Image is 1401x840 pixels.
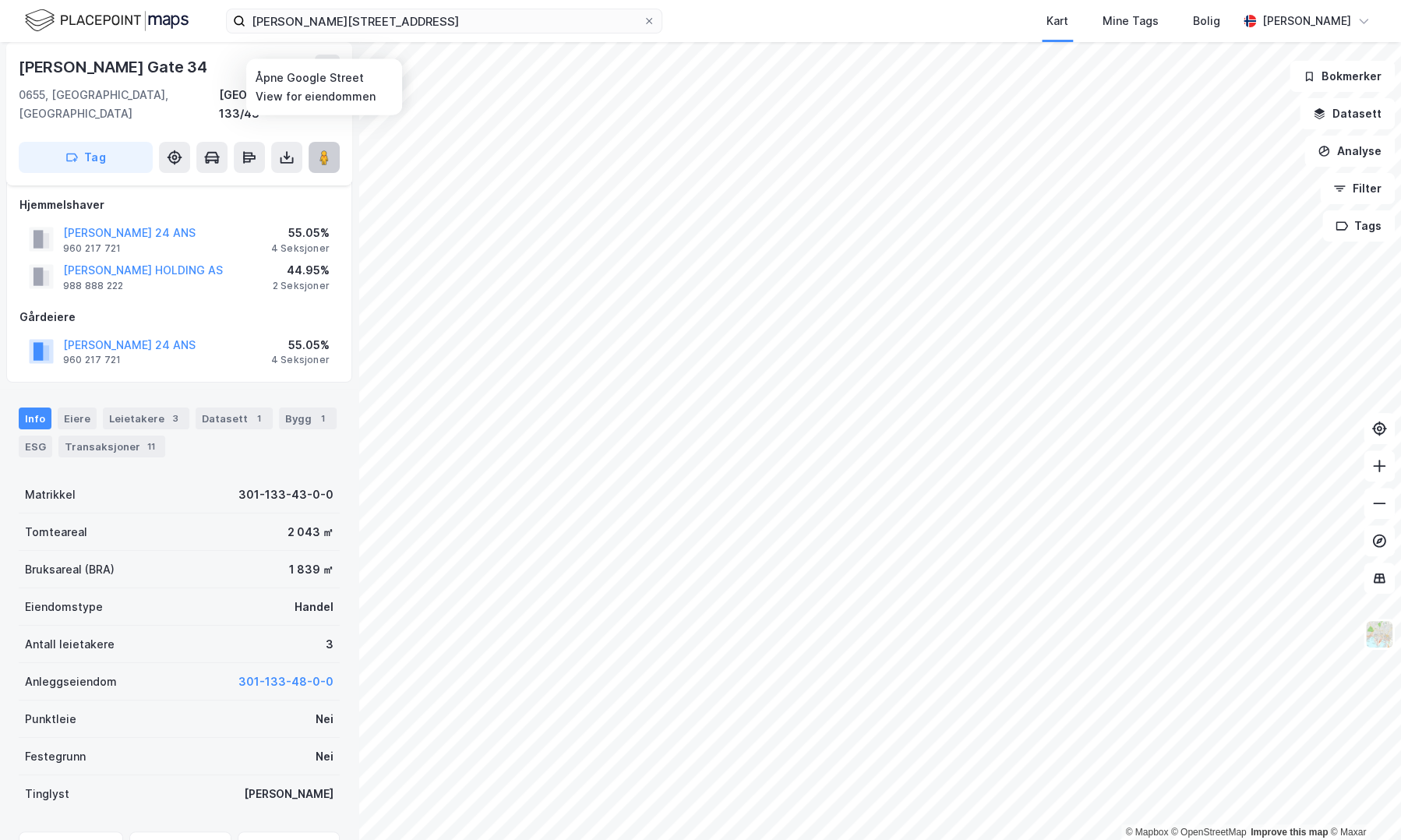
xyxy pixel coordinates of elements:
div: Datasett [196,408,273,429]
div: 55.05% [271,224,330,242]
button: 301-133-48-0-0 [238,672,333,691]
div: 11 [143,439,159,454]
div: 988 888 222 [63,280,123,292]
a: Improve this map [1251,827,1328,838]
div: Anleggseiendom [25,672,117,691]
div: Hjemmelshaver [19,196,339,214]
div: [PERSON_NAME] [244,785,333,803]
div: Nei [316,747,333,766]
div: 1 839 ㎡ [289,560,333,579]
div: 4 Seksjoner [271,242,330,255]
div: Kontrollprogram for chat [1323,765,1401,840]
div: Nei [316,710,333,729]
div: 960 217 721 [63,354,121,366]
button: Filter [1320,173,1395,204]
div: Tinglyst [25,785,69,803]
div: ESG [19,436,52,457]
button: Tags [1322,210,1395,242]
div: Bruksareal (BRA) [25,560,115,579]
div: Handel [295,598,333,616]
div: Matrikkel [25,485,76,504]
div: 1 [315,411,330,426]
button: Tag [19,142,153,173]
a: OpenStreetMap [1171,827,1247,838]
div: 4 Seksjoner [271,354,330,366]
div: Tomteareal [25,523,87,542]
button: Bokmerker [1290,61,1395,92]
div: 55.05% [271,336,330,355]
div: Leietakere [103,408,189,429]
button: Datasett [1300,98,1395,129]
div: 0655, [GEOGRAPHIC_DATA], [GEOGRAPHIC_DATA] [19,86,219,123]
div: Bygg [279,408,337,429]
div: 2 Seksjoner [273,280,330,292]
div: Eiere [58,408,97,429]
input: Søk på adresse, matrikkel, gårdeiere, leietakere eller personer [245,9,643,33]
iframe: Chat Widget [1323,765,1401,840]
div: Bolig [1193,12,1220,30]
div: Festegrunn [25,747,86,766]
div: [PERSON_NAME] Gate 34 [19,55,210,79]
div: Info [19,408,51,429]
div: Gårdeiere [19,308,339,326]
img: logo.f888ab2527a4732fd821a326f86c7f29.svg [25,7,189,34]
div: Mine Tags [1103,12,1159,30]
div: 960 217 721 [63,242,121,255]
div: 3 [326,635,333,654]
div: [PERSON_NAME] [1262,12,1351,30]
div: 1 [251,411,266,426]
div: 3 [168,411,183,426]
button: Analyse [1304,136,1395,167]
div: 2 043 ㎡ [288,523,333,542]
img: Z [1364,619,1394,649]
div: 44.95% [273,261,330,280]
div: Kart [1046,12,1068,30]
div: 301-133-43-0-0 [238,485,333,504]
div: Punktleie [25,710,76,729]
div: Transaksjoner [58,436,165,457]
div: Eiendomstype [25,598,103,616]
div: [GEOGRAPHIC_DATA], 133/43 [219,86,340,123]
a: Mapbox [1125,827,1168,838]
div: Antall leietakere [25,635,115,654]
